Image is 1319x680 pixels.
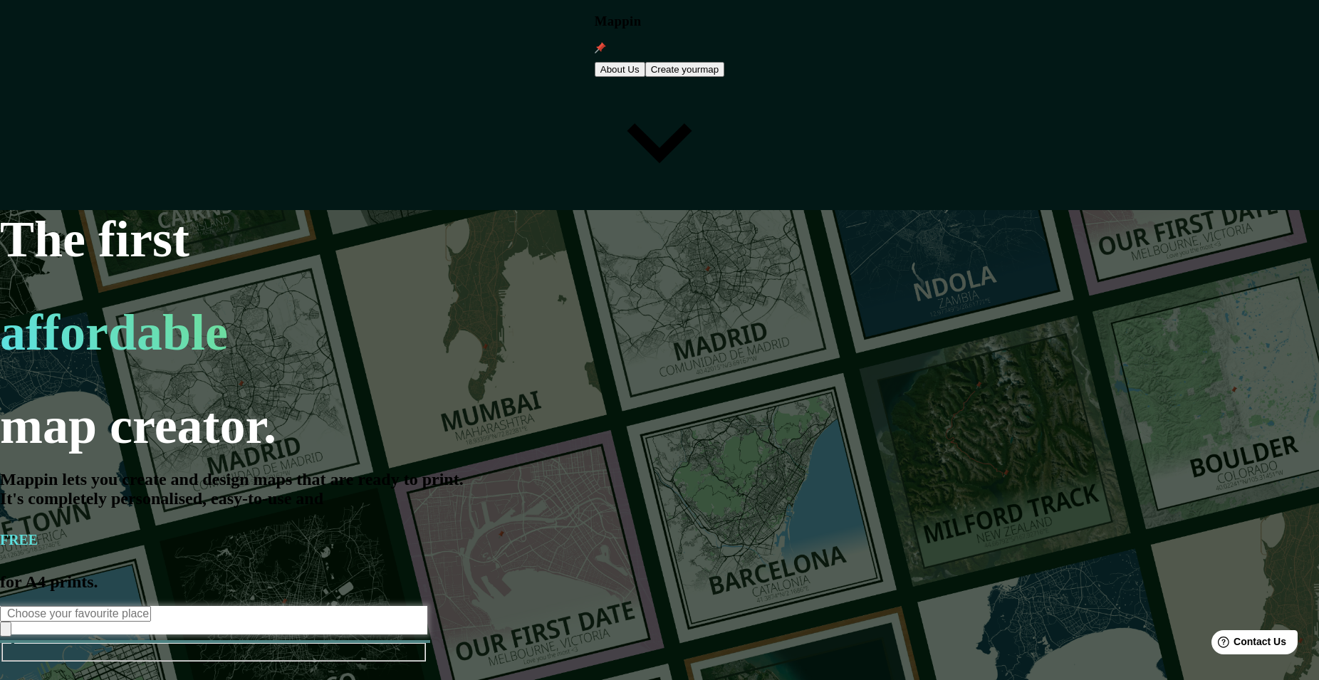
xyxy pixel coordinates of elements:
h3: Mappin [595,14,724,29]
button: About Us [595,62,645,77]
button: Create yourmap [645,62,725,77]
iframe: Help widget launcher [1192,624,1303,664]
img: mappin-pin [595,42,606,53]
